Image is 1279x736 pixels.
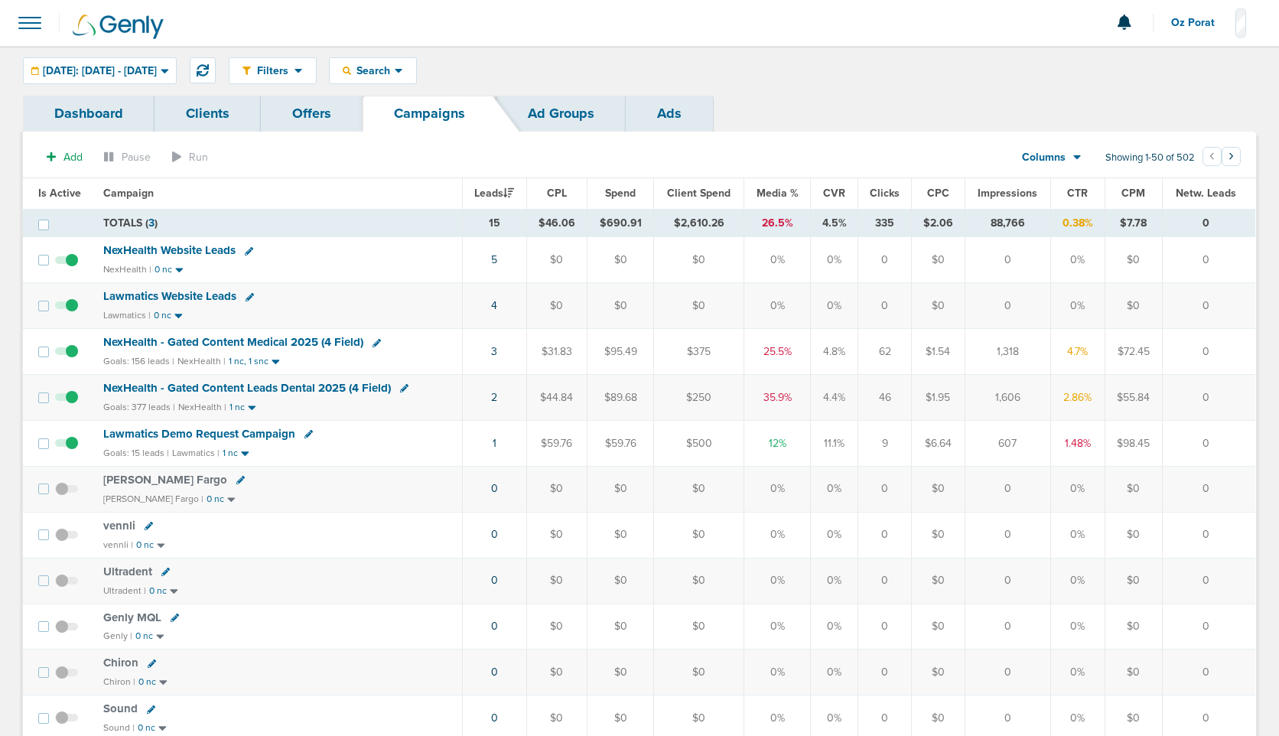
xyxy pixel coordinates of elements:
small: Goals: 156 leads | [103,356,174,367]
td: 0% [1051,466,1105,512]
td: $0 [912,650,965,695]
td: $0 [526,558,587,604]
small: Goals: 377 leads | [103,402,175,413]
span: NexHealth - Gated Content Medical 2025 (4 Field) [103,335,363,349]
a: Campaigns [363,96,496,132]
td: $7.78 [1105,209,1162,237]
td: 0 [1163,283,1256,329]
small: 1 nc, 1 snc [229,356,268,367]
span: Add [63,151,83,164]
td: 2.86% [1051,375,1105,421]
span: vennli [103,519,135,532]
td: $0 [912,512,965,558]
td: $89.68 [587,375,654,421]
td: 0% [811,558,858,604]
span: Oz Porat [1171,18,1225,28]
button: Add [38,146,91,168]
td: $31.83 [526,329,587,375]
a: 2 [491,391,497,404]
span: [PERSON_NAME] Fargo [103,473,227,487]
td: 4.7% [1051,329,1105,375]
td: $59.76 [526,420,587,466]
td: 0% [811,650,858,695]
small: Lawmatics | [103,310,151,321]
td: 9 [858,420,912,466]
td: 0% [811,283,858,329]
small: Ultradent | [103,585,146,596]
span: CTR [1067,187,1088,200]
td: 1.48% [1051,420,1105,466]
td: $0 [912,237,965,283]
td: $0 [587,558,654,604]
td: $0 [654,604,744,650]
small: Lawmatics | [172,448,220,458]
td: 1,318 [965,329,1050,375]
td: 0 [1163,604,1256,650]
a: Ads [626,96,713,132]
td: $6.64 [912,420,965,466]
span: NexHealth Website Leads [103,243,236,257]
small: 0 nc [138,676,156,688]
a: Offers [261,96,363,132]
a: 5 [491,253,497,266]
button: Go to next page [1222,147,1241,166]
small: 0 nc [154,310,171,321]
span: Ultradent [103,565,152,578]
span: NexHealth - Gated Content Leads Dental 2025 (4 Field) [103,381,391,395]
td: $0 [654,283,744,329]
td: 0% [744,512,811,558]
td: $98.45 [1105,420,1162,466]
span: 3 [148,217,155,230]
span: Impressions [978,187,1037,200]
td: 25.5% [744,329,811,375]
span: CVR [823,187,845,200]
td: $0 [1105,650,1162,695]
a: 0 [491,666,498,679]
td: $2,610.26 [654,209,744,237]
td: 0% [744,237,811,283]
small: 1 nc [223,448,238,459]
span: Filters [251,64,295,77]
td: 0 [858,466,912,512]
td: 0 [858,650,912,695]
td: $0 [526,237,587,283]
small: Chiron | [103,676,135,687]
small: 1 nc [229,402,245,413]
td: 0% [1051,604,1105,650]
td: 0 [965,237,1050,283]
td: $95.49 [587,329,654,375]
td: $500 [654,420,744,466]
td: $0 [912,466,965,512]
span: Clicks [870,187,900,200]
ul: Pagination [1203,149,1241,168]
a: Dashboard [23,96,155,132]
td: 88,766 [965,209,1050,237]
td: 35.9% [744,375,811,421]
td: $1.54 [912,329,965,375]
small: 0 nc [155,264,172,275]
a: Ad Groups [496,96,626,132]
td: 0 [1163,558,1256,604]
td: TOTALS ( ) [94,209,462,237]
td: $0 [1105,604,1162,650]
td: 0% [1051,283,1105,329]
img: Genly [73,15,164,39]
td: 0% [1051,237,1105,283]
td: $0 [526,283,587,329]
small: Goals: 15 leads | [103,448,169,459]
a: 1 [493,437,496,450]
td: $0 [587,466,654,512]
td: $375 [654,329,744,375]
span: Lawmatics Website Leads [103,289,236,303]
td: 607 [965,420,1050,466]
td: 0 [965,604,1050,650]
td: $1.95 [912,375,965,421]
td: 4.5% [811,209,858,237]
td: $0 [654,512,744,558]
a: Clients [155,96,261,132]
td: 4.8% [811,329,858,375]
span: Genly MQL [103,611,161,624]
td: 0 [858,604,912,650]
td: $0 [526,512,587,558]
small: 0 nc [149,585,167,597]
